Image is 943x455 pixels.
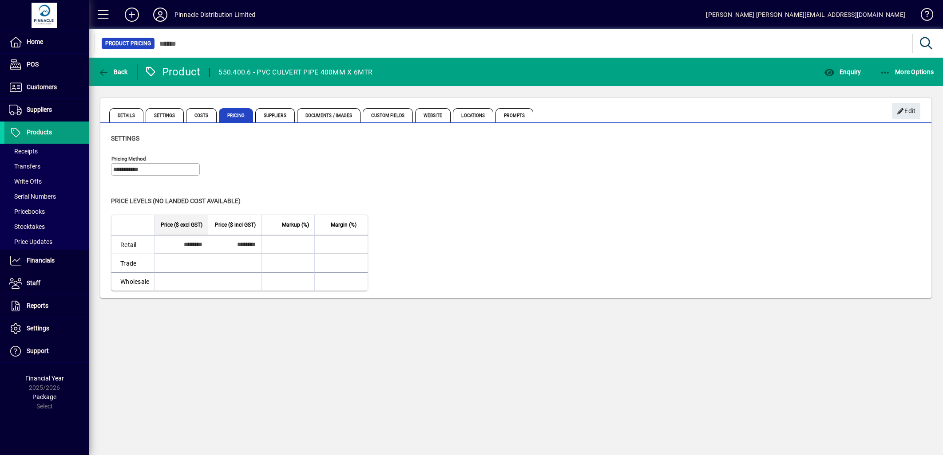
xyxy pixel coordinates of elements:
span: Product Pricing [105,39,151,48]
span: Products [27,129,52,136]
a: Serial Numbers [4,189,89,204]
span: Suppliers [27,106,52,113]
span: Support [27,347,49,354]
a: Stocktakes [4,219,89,234]
span: Financials [27,257,55,264]
span: Financial Year [25,375,64,382]
button: More Options [878,64,936,80]
a: Pricebooks [4,204,89,219]
div: Product [144,65,201,79]
a: POS [4,54,89,76]
span: Stocktakes [9,223,45,230]
a: Suppliers [4,99,89,121]
span: Pricebooks [9,208,45,215]
span: Edit [897,104,916,118]
a: Knowledge Base [914,2,932,31]
span: Home [27,38,43,45]
span: Customers [27,83,57,90]
span: More Options [880,68,934,75]
a: Home [4,31,89,53]
span: Price ($ excl GST) [161,220,202,230]
a: Staff [4,272,89,294]
td: Wholesale [111,272,155,290]
span: Markup (%) [282,220,309,230]
div: Pinnacle Distribution Limited [174,8,255,22]
span: Settings [146,108,184,122]
span: Staff [27,279,40,286]
span: Price Updates [9,238,52,245]
mat-label: Pricing method [111,156,146,162]
button: Edit [892,103,920,119]
span: Costs [186,108,217,122]
span: Documents / Images [297,108,361,122]
span: Pricing [219,108,253,122]
button: Back [96,64,130,80]
span: Custom Fields [363,108,412,122]
span: Price ($ incl GST) [215,220,256,230]
a: Customers [4,76,89,98]
app-page-header-button: Back [89,64,138,80]
span: Prompts [495,108,533,122]
span: Price levels (no landed cost available) [111,197,241,204]
td: Trade [111,254,155,272]
span: Enquiry [824,68,861,75]
button: Add [118,7,146,23]
span: POS [27,61,39,68]
a: Receipts [4,144,89,159]
span: Margin (%) [331,220,357,230]
span: Website [415,108,451,122]
span: Receipts [9,148,38,155]
span: Reports [27,302,48,309]
button: Enquiry [822,64,863,80]
span: Back [98,68,128,75]
span: Details [109,108,143,122]
span: Locations [453,108,493,122]
div: [PERSON_NAME] [PERSON_NAME][EMAIL_ADDRESS][DOMAIN_NAME] [706,8,905,22]
button: Profile [146,7,174,23]
a: Reports [4,295,89,317]
span: Serial Numbers [9,193,56,200]
a: Write Offs [4,174,89,189]
td: Retail [111,235,155,254]
span: Suppliers [255,108,295,122]
a: Transfers [4,159,89,174]
span: Settings [111,135,139,142]
a: Price Updates [4,234,89,249]
div: 550.400.6 - PVC CULVERT PIPE 400MM X 6MTR [218,65,372,79]
span: Package [32,393,56,400]
span: Settings [27,325,49,332]
span: Write Offs [9,178,42,185]
a: Settings [4,318,89,340]
a: Support [4,340,89,362]
a: Financials [4,250,89,272]
span: Transfers [9,163,40,170]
